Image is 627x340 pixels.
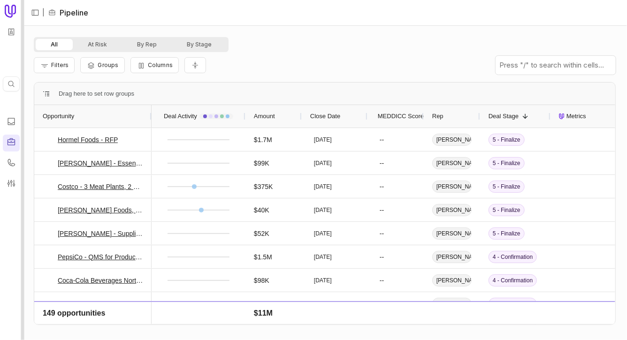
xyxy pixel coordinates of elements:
[380,204,384,216] div: --
[58,298,143,310] a: Summit Plastics - 1 Site Core
[148,61,173,68] span: Columns
[42,7,45,18] span: |
[58,204,143,216] a: [PERSON_NAME] Foods, Inc. - Essentials
[314,324,332,331] time: [DATE]
[489,274,537,287] span: 4 - Confirmation
[58,134,118,145] a: Hormel Foods - RFP
[28,6,42,20] button: Expand sidebar
[310,111,340,122] span: Close Date
[254,251,272,263] span: $1.5M
[58,322,143,333] a: PepsiCo - Pilot - Product Hold
[432,181,472,193] span: [PERSON_NAME]
[489,227,525,240] span: 5 - Finalize
[59,88,134,99] div: Row Groups
[566,111,586,122] span: Metrics
[380,298,384,310] div: --
[314,159,332,167] time: [DATE]
[59,88,134,99] span: Drag here to set row groups
[380,134,384,145] div: --
[254,158,269,169] span: $99K
[34,57,75,73] button: Filter Pipeline
[254,111,275,122] span: Amount
[254,228,269,239] span: $52K
[254,298,269,310] span: $36K
[380,322,384,333] div: --
[432,157,472,169] span: [PERSON_NAME]
[314,253,332,261] time: [DATE]
[432,274,472,287] span: [PERSON_NAME]
[489,251,537,263] span: 4 - Confirmation
[172,39,227,50] button: By Stage
[378,111,424,122] span: MEDDICC Score
[489,321,537,333] span: 4 - Confirmation
[98,61,118,68] span: Groups
[51,61,69,68] span: Filters
[254,322,261,333] span: $0
[380,158,384,169] div: --
[489,298,537,310] span: 4 - Confirmation
[254,275,269,286] span: $98K
[380,181,384,192] div: --
[122,39,172,50] button: By Rep
[489,134,525,146] span: 5 - Finalize
[58,181,143,192] a: Costco - 3 Meat Plants, 2 Packing Plants
[380,275,384,286] div: --
[376,105,415,128] div: MEDDICC Score
[80,57,124,73] button: Group Pipeline
[432,134,472,146] span: [PERSON_NAME]
[58,275,143,286] a: Coca-Cola Beverages Northeast, Inc - 2 plant 2025
[164,111,197,122] span: Deal Activity
[432,111,443,122] span: Rep
[254,134,272,145] span: $1.7M
[43,111,74,122] span: Opportunity
[36,39,73,50] button: All
[73,39,122,50] button: At Risk
[130,57,179,73] button: Columns
[48,7,88,18] li: Pipeline
[380,228,384,239] div: --
[380,251,384,263] div: --
[432,321,472,333] span: [PERSON_NAME]
[184,57,206,74] button: Collapse all rows
[58,251,143,263] a: PepsiCo - QMS for Product Hold and CAPA - $2.2M
[314,300,332,308] time: [DATE]
[432,227,472,240] span: [PERSON_NAME]
[496,56,616,75] input: Press "/" to search within cells...
[254,181,273,192] span: $375K
[489,181,525,193] span: 5 - Finalize
[489,204,525,216] span: 5 - Finalize
[254,204,269,216] span: $40K
[314,206,332,214] time: [DATE]
[58,228,143,239] a: [PERSON_NAME] - Supplier + Essentials
[432,251,472,263] span: [PERSON_NAME]
[4,25,18,39] button: Workspace
[432,298,472,310] span: [PERSON_NAME]
[58,158,143,169] a: [PERSON_NAME] - Essential (2->5 sites)
[314,277,332,284] time: [DATE]
[314,183,332,190] time: [DATE]
[489,157,525,169] span: 5 - Finalize
[314,230,332,237] time: [DATE]
[489,111,519,122] span: Deal Stage
[314,136,332,144] time: [DATE]
[432,204,472,216] span: [PERSON_NAME]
